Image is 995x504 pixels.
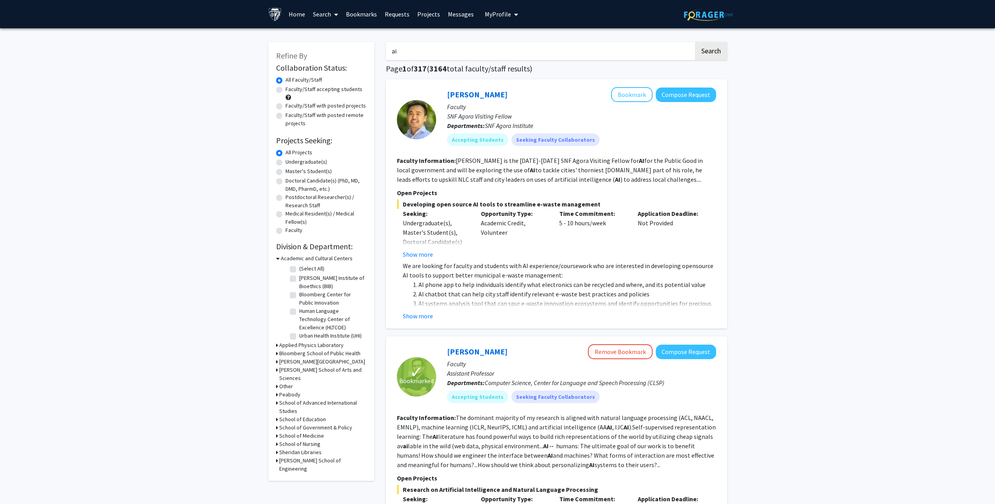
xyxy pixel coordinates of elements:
h3: Applied Physics Laboratory [279,341,344,349]
p: Opportunity Type: [481,494,548,504]
a: [PERSON_NAME] [447,89,508,99]
h3: School of Education [279,415,326,424]
p: Opportunity Type: [481,209,548,218]
p: Seeking: [403,494,469,504]
h3: [PERSON_NAME][GEOGRAPHIC_DATA] [279,358,365,366]
h3: Academic and Cultural Centers [281,254,353,263]
input: Search Keywords [386,42,694,60]
b: AI [548,451,553,459]
span: SNF Agora Institute [485,122,533,130]
a: Bookmarks [342,0,381,28]
p: Application Deadline: [638,494,704,504]
label: Medical Resident(s) / Medical Fellow(s) [286,210,366,226]
p: Time Commitment: [559,209,626,218]
fg-read-more: [PERSON_NAME] is the [DATE]-[DATE] SNF Agora Visiting Fellow for for the Public Good in local gov... [397,157,703,183]
span: Research on Artificial Intelligence and Natural Language Processing [397,485,716,494]
span: Computer Science, Center for Language and Speech Processing (CLSP) [485,379,664,387]
span: 1 [402,64,407,73]
li: AI phone app to help individuals identify what electronics can be recycled and where, and its pot... [418,280,716,289]
label: Undergraduate(s) [286,158,327,166]
mat-chip: Accepting Students [447,391,508,403]
b: AI [543,442,549,450]
label: Faculty [286,226,302,234]
label: (Select All) [299,265,324,273]
div: 5 - 10 hours/week [553,209,632,259]
h3: Other [279,382,293,391]
img: Johns Hopkins University Logo [268,7,282,21]
button: Compose Request to David Park [656,88,716,102]
h3: [PERSON_NAME] School of Engineering [279,457,366,473]
label: Human Language Technology Center of Excellence (HLTCOE) [299,307,364,332]
button: Show more [403,311,433,321]
a: Search [309,0,342,28]
b: AI [639,157,644,164]
p: SNF Agora Visiting Fellow [447,111,716,121]
p: Faculty [447,102,716,111]
h3: School of Nursing [279,440,320,448]
span: ✓ [410,368,423,376]
h3: Sheridan Libraries [279,448,322,457]
b: AI [433,433,438,440]
span: My Profile [485,10,511,18]
h3: School of Government & Policy [279,424,352,432]
label: All Projects [286,148,312,157]
b: Departments: [447,122,485,130]
a: Projects [413,0,444,28]
b: AI [589,461,595,469]
mat-chip: Accepting Students [447,133,508,146]
h2: Projects Seeking: [276,136,366,145]
button: Add David Park to Bookmarks [611,87,653,102]
label: [PERSON_NAME] Institute of Bioethics (BIB) [299,274,364,290]
b: Faculty Information: [397,414,456,422]
h3: School of Advanced International Studies [279,399,366,415]
b: AI [624,423,629,431]
mat-chip: Seeking Faculty Collaborators [511,133,600,146]
fg-read-more: The dominant majority of my research is aligned with natural language processing (ACL, NAACL, EMN... [397,414,716,469]
li: AI chatbot that can help city staff identify relevant e-waste best practices and policies [418,289,716,299]
a: [PERSON_NAME] [447,347,508,356]
h3: School of Medicine [279,432,324,440]
iframe: Chat [6,469,33,498]
h3: Peabody [279,391,300,399]
label: Master's Student(s) [286,167,332,175]
button: Show more [403,250,433,259]
p: Open Projects [397,188,716,197]
b: AI [615,175,620,183]
span: Developing open source AI tools to streamline e-waste management [397,199,716,209]
div: Academic Credit, Volunteer [475,209,553,259]
p: Time Commitment: [559,494,626,504]
span: 3164 [429,64,447,73]
button: Compose Request to Daniel Khashabi [656,345,716,359]
label: Doctoral Candidate(s) (PhD, MD, DMD, PharmD, etc.) [286,177,366,193]
span: Bookmarked [399,376,434,385]
span: 317 [414,64,427,73]
a: Requests [381,0,413,28]
b: AI [530,166,535,174]
li: AI systems analysis tool that can spur e-waste innovation ecosystems and identify opportunities f... [418,299,716,318]
button: Search [695,42,727,60]
p: Open Projects [397,473,716,483]
h3: [PERSON_NAME] School of Arts and Sciences [279,366,366,382]
span: Refine By [276,51,307,60]
a: Messages [444,0,478,28]
a: Home [285,0,309,28]
p: Seeking: [403,209,469,218]
h2: Division & Department: [276,242,366,251]
label: Faculty/Staff with posted remote projects [286,111,366,128]
b: AI [607,423,612,431]
p: Faculty [447,359,716,369]
b: Departments: [447,379,485,387]
b: ai [403,442,408,450]
h1: Page of ( total faculty/staff results) [386,64,727,73]
p: Application Deadline: [638,209,704,218]
img: ForagerOne Logo [684,9,733,21]
button: Remove Bookmark [588,344,653,359]
label: Faculty/Staff with posted projects [286,102,366,110]
div: Not Provided [632,209,710,259]
div: Undergraduate(s), Master's Student(s), Doctoral Candidate(s) (PhD, MD, DMD, PharmD, etc.), Postdo... [403,218,469,294]
label: Faculty/Staff accepting students [286,85,362,93]
mat-chip: Seeking Faculty Collaborators [511,391,600,403]
label: Urban Health Institute (UHI) [299,332,362,340]
p: Assistant Professor [447,369,716,378]
label: Bloomberg Center for Public Innovation [299,290,364,307]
